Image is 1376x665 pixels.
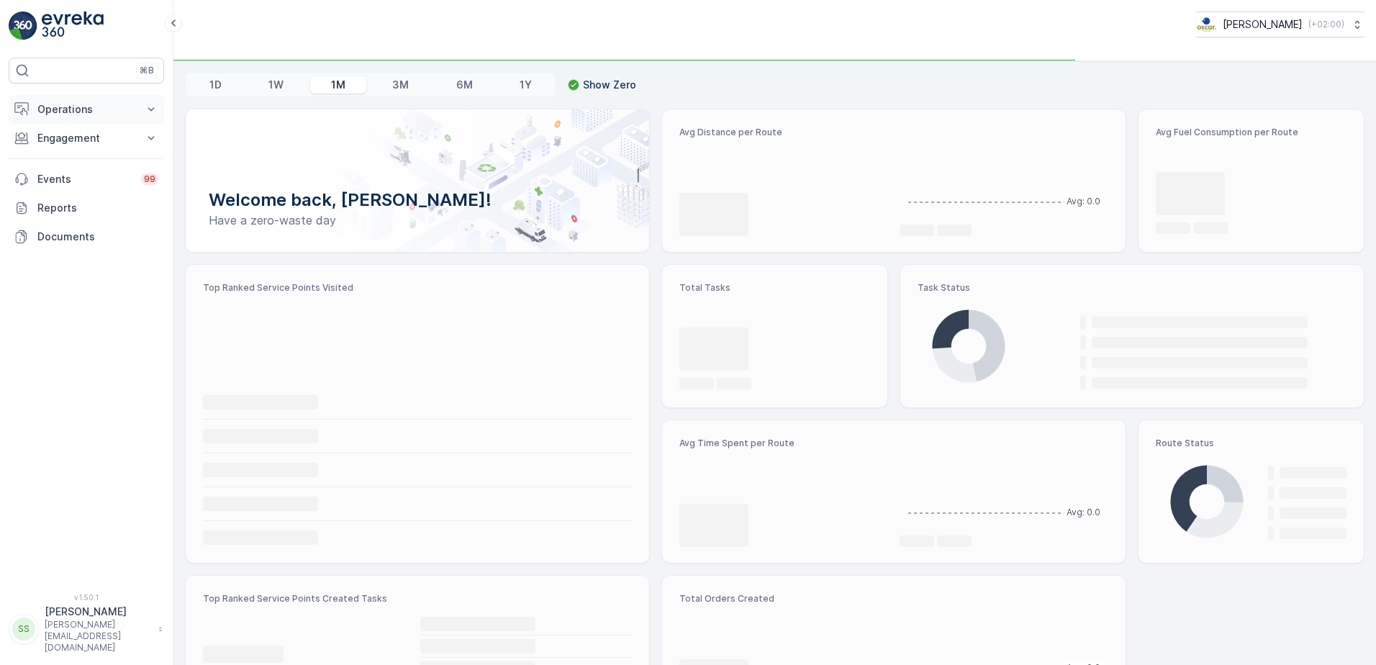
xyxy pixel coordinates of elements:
p: Show Zero [583,78,636,92]
p: [PERSON_NAME][EMAIL_ADDRESS][DOMAIN_NAME] [45,619,151,653]
p: Top Ranked Service Points Visited [203,282,632,294]
p: Engagement [37,131,135,145]
p: Events [37,172,132,186]
p: Total Tasks [679,282,870,294]
p: ( +02:00 ) [1308,19,1344,30]
p: 6M [456,78,473,92]
span: v 1.50.1 [9,593,164,602]
button: [PERSON_NAME](+02:00) [1196,12,1364,37]
p: Avg Distance per Route [679,127,888,138]
p: Reports [37,201,158,215]
p: Documents [37,230,158,244]
img: logo_light-DOdMpM7g.png [42,12,104,40]
button: Operations [9,95,164,124]
p: 1M [331,78,345,92]
p: [PERSON_NAME] [1223,17,1303,32]
p: 1Y [520,78,532,92]
img: basis-logo_rgb2x.png [1196,17,1217,32]
div: SS [12,617,35,641]
p: Route Status [1156,438,1346,449]
p: Avg Time Spent per Route [679,438,888,449]
p: 3M [392,78,409,92]
p: 1W [268,78,284,92]
img: logo [9,12,37,40]
a: Documents [9,222,164,251]
p: ⌘B [140,65,154,76]
p: Total Orders Created [679,593,888,605]
p: Task Status [918,282,1346,294]
p: Welcome back, [PERSON_NAME]! [209,189,626,212]
p: Operations [37,102,135,117]
button: SS[PERSON_NAME][PERSON_NAME][EMAIL_ADDRESS][DOMAIN_NAME] [9,605,164,653]
p: [PERSON_NAME] [45,605,151,619]
p: 99 [144,173,155,185]
a: Events99 [9,165,164,194]
p: Top Ranked Service Points Created Tasks [203,593,632,605]
p: Avg Fuel Consumption per Route [1156,127,1346,138]
button: Engagement [9,124,164,153]
p: Have a zero-waste day [209,212,626,229]
a: Reports [9,194,164,222]
p: 1D [209,78,222,92]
